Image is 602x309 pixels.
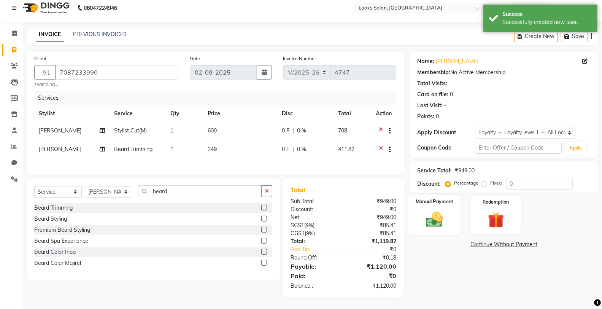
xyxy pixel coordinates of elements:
[455,167,475,175] div: ₹949.00
[208,127,217,134] span: 600
[502,10,592,18] div: Success
[170,127,173,134] span: 1
[417,68,450,76] div: Membership:
[338,127,347,134] span: 708
[343,237,402,245] div: ₹1,119.82
[285,205,343,213] div: Discount:
[55,65,178,80] input: Search by Name/Mobile/Email/Code
[285,282,343,290] div: Balance :
[416,198,454,205] label: Manual Payment
[417,68,591,76] div: No Active Membership
[285,229,343,237] div: ( )
[114,146,152,153] span: Beard Trimming
[278,105,334,122] th: Disc
[343,229,402,237] div: ₹85.41
[203,105,278,122] th: Price
[444,102,446,110] div: -
[371,105,396,122] th: Action
[343,213,402,221] div: ₹949.00
[343,271,402,280] div: ₹0
[190,55,200,62] label: Date
[285,245,353,253] a: Add Tip
[343,254,402,262] div: ₹0.18
[417,180,441,188] div: Discount:
[285,254,343,262] div: Round Off:
[565,142,586,154] button: Apply
[34,237,88,245] div: Beard Spa Experience
[343,282,402,290] div: ₹1,120.00
[170,146,173,153] span: 1
[34,55,46,62] label: Client
[293,145,294,153] span: |
[282,127,290,135] span: 0 F
[334,105,371,122] th: Total
[293,127,294,135] span: |
[421,210,448,229] img: _cash.svg
[343,205,402,213] div: ₹0
[285,271,343,280] div: Paid:
[208,146,217,153] span: 349
[297,127,307,135] span: 0 %
[39,146,81,153] span: [PERSON_NAME]
[285,237,343,245] div: Total:
[283,55,316,62] label: Invoice Number
[343,198,402,205] div: ₹949.00
[483,199,509,205] label: Redemption
[514,30,558,42] button: Create New
[34,105,110,122] th: Stylist
[417,80,447,88] div: Total Visits:
[343,262,402,271] div: ₹1,120.00
[291,186,308,194] span: Total
[285,213,343,221] div: Net:
[436,113,439,121] div: 0
[338,146,354,153] span: 411.82
[343,221,402,229] div: ₹85.41
[417,113,434,121] div: Points:
[417,91,448,99] div: Card on file:
[417,57,434,65] div: Name:
[285,262,343,271] div: Payable:
[34,215,67,223] div: Beard Styling
[34,204,73,212] div: Beard Trimming
[34,259,81,267] div: Beard Color Majirel
[166,105,203,122] th: Qty
[291,222,304,229] span: SGST
[417,129,475,137] div: Apply Discount
[490,180,502,186] label: Fixed
[282,145,290,153] span: 0 F
[450,91,453,99] div: 0
[34,65,56,80] button: +91
[417,167,452,175] div: Service Total:
[454,180,478,186] label: Percentage
[39,127,81,134] span: [PERSON_NAME]
[73,31,127,38] a: PREVIOUS INVOICES
[565,4,588,12] span: Manager
[561,30,588,42] button: Save
[417,144,475,152] div: Coupon Code
[34,81,178,88] small: searching...
[36,28,64,41] a: INVOICE
[411,241,597,248] a: Continue Without Payment
[306,230,313,236] span: 9%
[114,127,147,134] span: Stylist Cut(M)
[417,102,443,110] div: Last Visit:
[475,142,562,154] input: Enter Offer / Coupon Code
[291,230,305,237] span: CGST
[34,248,76,256] div: Beard Color Inoa
[285,198,343,205] div: Sub Total:
[353,245,402,253] div: ₹0
[306,222,313,228] span: 9%
[436,57,478,65] a: [PERSON_NAME]
[483,210,509,230] img: _gift.svg
[34,226,90,234] div: Premium Beard Styling
[297,145,307,153] span: 0 %
[285,221,343,229] div: ( )
[35,91,402,105] div: Services
[502,18,592,26] div: Successfully created new user.
[138,185,262,197] input: Search or Scan
[110,105,166,122] th: Service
